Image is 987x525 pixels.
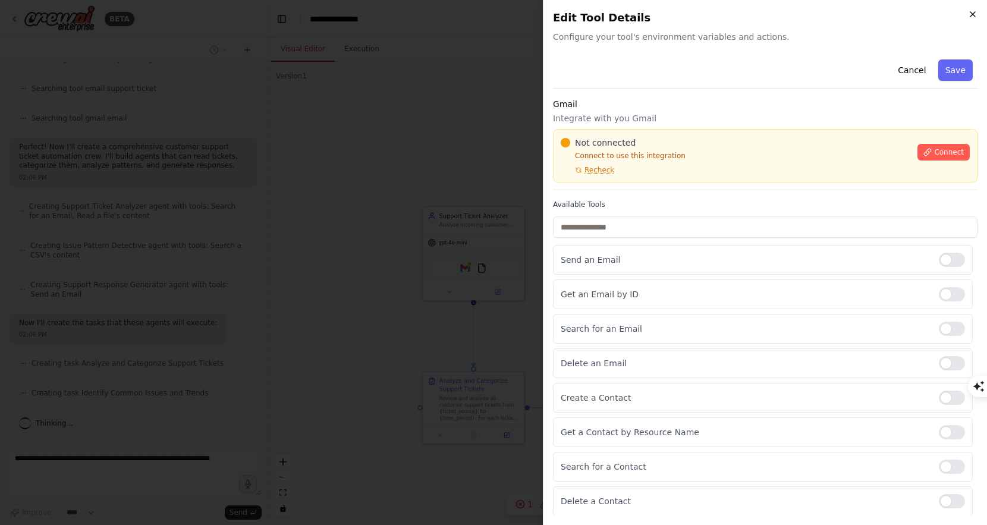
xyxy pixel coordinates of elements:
[561,357,929,369] p: Delete an Email
[553,10,977,26] h2: Edit Tool Details
[553,98,977,110] h3: Gmail
[553,200,977,209] label: Available Tools
[561,323,929,335] p: Search for an Email
[917,144,970,161] button: Connect
[938,59,973,81] button: Save
[891,59,933,81] button: Cancel
[561,151,910,161] p: Connect to use this integration
[561,254,929,266] p: Send an Email
[561,426,929,438] p: Get a Contact by Resource Name
[934,147,964,157] span: Connect
[575,137,636,149] span: Not connected
[561,461,929,473] p: Search for a Contact
[561,288,929,300] p: Get an Email by ID
[561,392,929,404] p: Create a Contact
[553,31,977,43] span: Configure your tool's environment variables and actions.
[561,495,929,507] p: Delete a Contact
[584,165,614,175] span: Recheck
[561,165,614,175] button: Recheck
[553,112,977,124] p: Integrate with you Gmail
